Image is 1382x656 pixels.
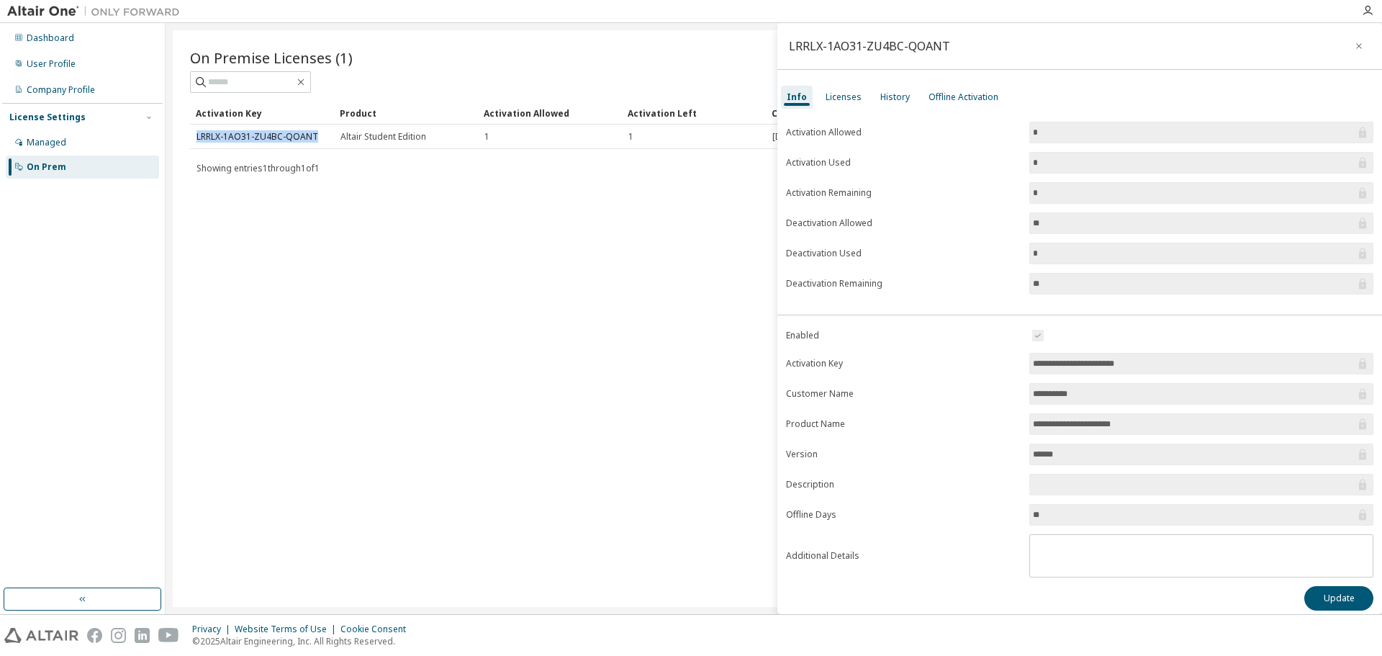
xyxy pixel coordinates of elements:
img: Altair One [7,4,187,19]
div: Licenses [826,91,862,103]
label: Activation Key [786,358,1021,369]
a: LRRLX-1AO31-ZU4BC-QOANT [197,130,318,143]
div: Info [787,91,807,103]
img: youtube.svg [158,628,179,643]
label: Activation Remaining [786,187,1021,199]
div: User Profile [27,58,76,70]
label: Description [786,479,1021,490]
img: altair_logo.svg [4,628,78,643]
div: LRRLX-1AO31-ZU4BC-QOANT [789,40,950,52]
img: instagram.svg [111,628,126,643]
div: Website Terms of Use [235,624,340,635]
div: Offline Activation [929,91,998,103]
span: Showing entries 1 through 1 of 1 [197,162,320,174]
p: © 2025 Altair Engineering, Inc. All Rights Reserved. [192,635,415,647]
span: 1 [628,131,633,143]
label: Customer Name [786,388,1021,400]
div: Cookie Consent [340,624,415,635]
label: Offline Days [786,509,1021,521]
span: On Premise Licenses (1) [190,48,353,68]
img: facebook.svg [87,628,102,643]
label: Deactivation Remaining [786,278,1021,289]
div: Activation Key [196,102,328,125]
div: Managed [27,137,66,148]
span: 1 [484,131,489,143]
label: Deactivation Used [786,248,1021,259]
label: Activation Used [786,157,1021,169]
label: Version [786,449,1021,460]
div: History [880,91,910,103]
div: License Settings [9,112,86,123]
div: Activation Allowed [484,102,616,125]
label: Product Name [786,418,1021,430]
div: Dashboard [27,32,74,44]
div: On Prem [27,161,66,173]
div: Privacy [192,624,235,635]
label: Enabled [786,330,1021,341]
span: Altair Student Edition [340,131,426,143]
div: Activation Left [628,102,760,125]
button: Update [1304,586,1373,611]
div: Product [340,102,472,125]
div: Creation Date [772,102,1294,125]
div: Company Profile [27,84,95,96]
span: [DATE] 10:32:08 [772,131,836,143]
label: Deactivation Allowed [786,217,1021,229]
label: Activation Allowed [786,127,1021,138]
label: Additional Details [786,550,1021,562]
img: linkedin.svg [135,628,150,643]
